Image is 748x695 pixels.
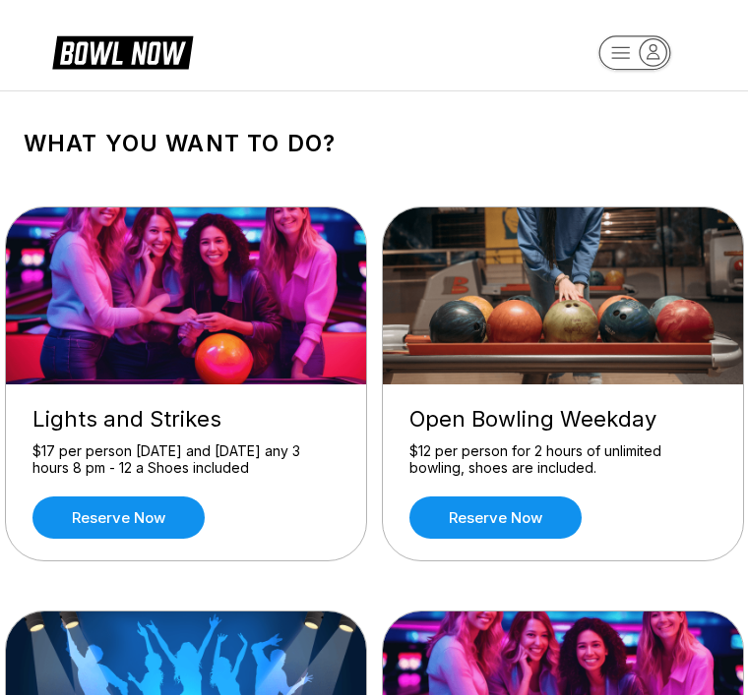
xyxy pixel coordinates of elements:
[32,406,340,433] div: Lights and Strikes
[24,130,724,157] h1: What you want to do?
[32,442,340,477] div: $17 per person [DATE] and [DATE] any 3 hours 8 pm - 12 a Shoes included
[383,207,745,384] img: Open Bowling Weekday
[32,496,205,539] a: Reserve now
[409,496,582,539] a: Reserve now
[409,442,717,477] div: $12 per person for 2 hours of unlimited bowling, shoes are included.
[6,207,368,384] img: Lights and Strikes
[409,406,717,433] div: Open Bowling Weekday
